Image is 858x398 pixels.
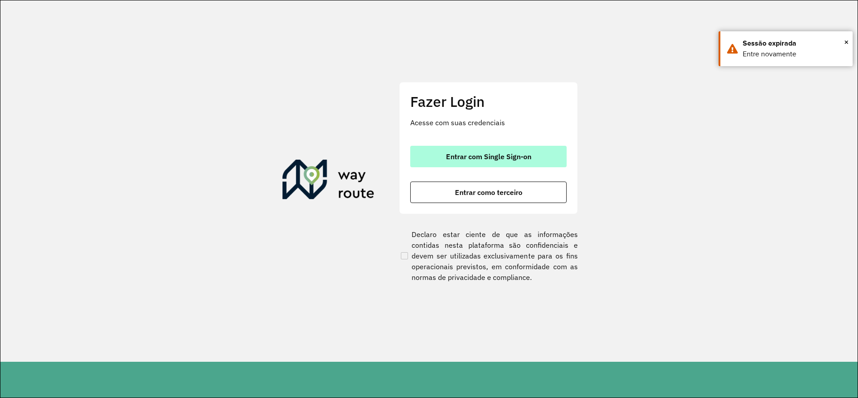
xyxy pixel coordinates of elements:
[446,153,531,160] span: Entrar com Single Sign-on
[410,146,567,167] button: button
[410,117,567,128] p: Acesse com suas credenciais
[844,35,849,49] span: ×
[743,38,846,49] div: Sessão expirada
[410,93,567,110] h2: Fazer Login
[743,49,846,59] div: Entre novamente
[399,229,578,283] label: Declaro estar ciente de que as informações contidas nesta plataforma são confidenciais e devem se...
[282,160,374,203] img: Roteirizador AmbevTech
[455,189,522,196] span: Entrar como terceiro
[844,35,849,49] button: Close
[410,182,567,203] button: button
